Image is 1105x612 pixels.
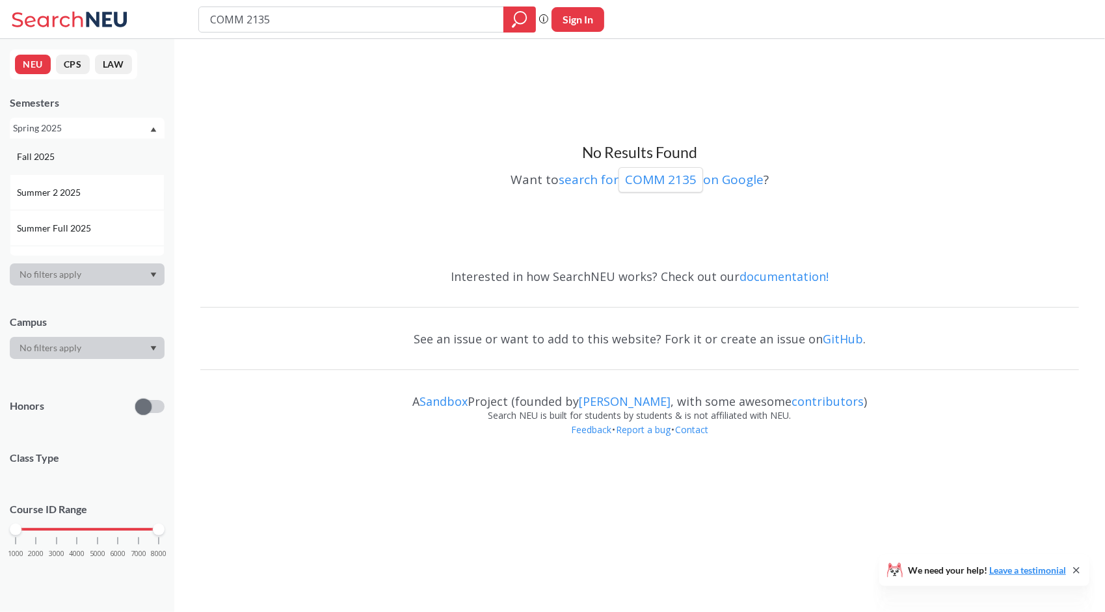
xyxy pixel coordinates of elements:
span: 7000 [131,550,146,557]
svg: Dropdown arrow [150,346,157,351]
div: • • [200,423,1079,457]
div: Want to ? [200,163,1079,193]
a: Report a bug [615,423,671,436]
span: 3000 [49,550,64,557]
a: Feedback [570,423,612,436]
button: LAW [95,55,132,74]
div: Dropdown arrow [10,337,165,359]
span: Summer Full 2025 [17,221,94,235]
a: GitHub [823,331,863,347]
input: Class, professor, course number, "phrase" [209,8,494,31]
span: We need your help! [908,566,1066,575]
div: Interested in how SearchNEU works? Check out our [200,258,1079,295]
p: Course ID Range [10,502,165,517]
a: Sandbox [419,393,468,409]
a: search forCOMM 2135on Google [559,171,764,188]
div: Semesters [10,96,165,110]
p: Honors [10,399,44,414]
a: documentation! [739,269,829,284]
div: Spring 2025Dropdown arrowFall 2025Summer 2 2025Summer Full 2025Summer 1 2025Spring 2025Fall 2024S... [10,118,165,139]
a: contributors [792,393,864,409]
div: Dropdown arrow [10,263,165,286]
span: Summer 2 2025 [17,185,83,200]
span: Fall 2025 [17,150,57,164]
div: See an issue or want to add to this website? Fork it or create an issue on . [200,320,1079,358]
span: 8000 [151,550,166,557]
span: 6000 [110,550,126,557]
span: 2000 [28,550,44,557]
a: Contact [674,423,709,436]
a: Leave a testimonial [989,565,1066,576]
p: COMM 2135 [625,171,697,189]
span: 4000 [69,550,85,557]
button: CPS [56,55,90,74]
span: 1000 [8,550,23,557]
span: Class Type [10,451,165,465]
span: 5000 [90,550,105,557]
svg: Dropdown arrow [150,127,157,132]
div: Search NEU is built for students by students & is not affiliated with NEU. [200,408,1079,423]
button: NEU [15,55,51,74]
button: Sign In [552,7,604,32]
div: A Project (founded by , with some awesome ) [200,382,1079,408]
a: [PERSON_NAME] [579,393,671,409]
div: Campus [10,315,165,329]
svg: Dropdown arrow [150,273,157,278]
svg: magnifying glass [512,10,527,29]
div: magnifying glass [503,7,536,33]
div: Spring 2025 [13,121,149,135]
h3: No Results Found [200,143,1079,163]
